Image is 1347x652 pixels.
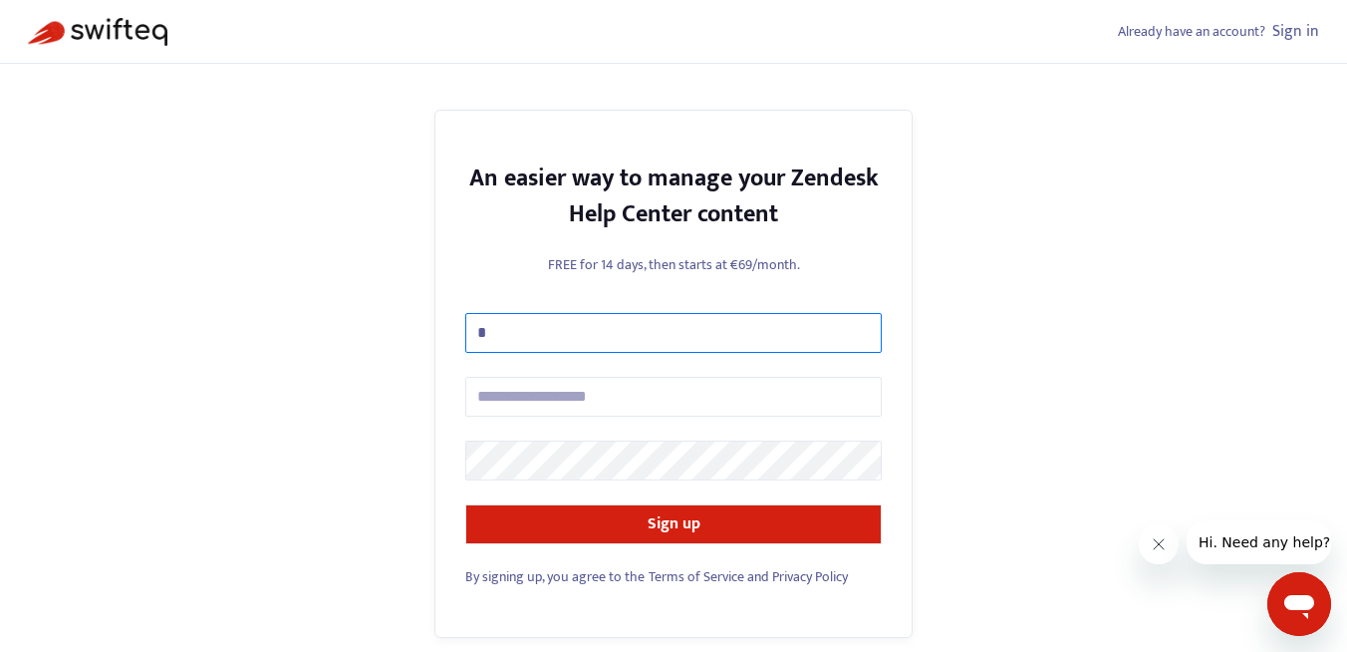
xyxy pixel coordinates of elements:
strong: An easier way to manage your Zendesk Help Center content [469,159,879,234]
strong: Sign up [648,510,700,537]
img: Swifteq [28,18,167,46]
p: FREE for 14 days, then starts at €69/month. [465,254,882,275]
a: Privacy Policy [772,565,848,588]
a: Sign in [1272,18,1319,45]
span: By signing up, you agree to the [465,565,645,588]
iframe: Message from company [1187,520,1331,564]
a: Terms of Service [649,565,744,588]
button: Sign up [465,504,882,544]
iframe: Close message [1139,524,1179,564]
span: Already have an account? [1118,20,1265,43]
iframe: Button to launch messaging window [1267,572,1331,636]
div: and [465,566,882,587]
